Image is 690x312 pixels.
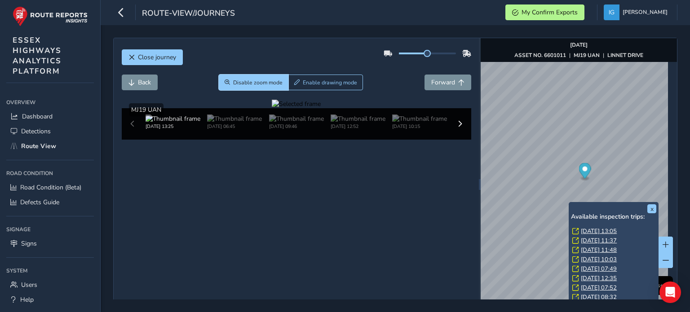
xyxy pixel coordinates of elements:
div: System [6,264,94,277]
button: Zoom [219,75,288,90]
a: [DATE] 07:52 [581,284,617,292]
button: Draw [288,75,363,90]
div: [DATE] 09:46 [269,123,324,130]
img: diamond-layout [604,4,619,20]
div: [DATE] 13:25 [146,123,200,130]
a: [DATE] 08:32 [581,293,617,301]
a: Defects Guide [6,195,94,210]
strong: [DATE] [570,41,588,48]
div: Map marker [579,163,591,181]
span: [PERSON_NAME] [623,4,668,20]
span: Users [21,281,37,289]
a: [DATE] 11:48 [581,246,617,254]
div: Signage [6,223,94,236]
span: Close journey [138,53,176,62]
span: ESSEX HIGHWAYS ANALYTICS PLATFORM [13,35,62,76]
a: Help [6,292,94,307]
div: [DATE] 06:45 [207,123,262,130]
a: [DATE] 07:49 [581,265,617,273]
a: Signs [6,236,94,251]
span: Back [138,78,151,87]
img: Thumbnail frame [392,114,447,123]
a: [DATE] 13:05 [581,227,617,235]
span: Road Condition (Beta) [20,183,81,192]
span: Defects Guide [20,198,59,207]
span: Forward [431,78,455,87]
span: Help [20,295,34,304]
span: Detections [21,127,51,136]
strong: ASSET NO. 6601011 [514,52,566,59]
strong: LINNET DRIVE [607,52,643,59]
button: My Confirm Exports [505,4,584,20]
strong: MJ19 UAN [574,52,600,59]
span: Dashboard [22,112,53,121]
span: My Confirm Exports [522,8,578,17]
a: [DATE] 11:37 [581,237,617,245]
button: x [647,204,656,213]
img: Thumbnail frame [146,114,200,123]
button: [PERSON_NAME] [604,4,671,20]
div: [DATE] 12:52 [331,123,385,130]
div: | | [514,52,643,59]
a: Users [6,277,94,292]
div: Road Condition [6,167,94,180]
button: Back [122,75,158,90]
img: Thumbnail frame [207,114,262,123]
a: [DATE] 12:35 [581,274,617,282]
h6: Available inspection trips: [571,213,656,221]
div: [DATE] 10:15 [392,123,447,130]
img: rr logo [13,6,88,26]
a: Dashboard [6,109,94,124]
span: Enable drawing mode [303,79,357,86]
a: Detections [6,124,94,139]
span: Signs [21,239,37,248]
div: Open Intercom Messenger [659,281,681,303]
span: Route View [21,142,56,150]
span: MJ19 UAN [131,105,161,114]
button: Forward [425,75,471,90]
button: Close journey [122,49,183,65]
img: Thumbnail frame [331,114,385,123]
img: Thumbnail frame [269,114,324,123]
span: Disable zoom mode [233,79,283,86]
span: route-view/journeys [142,8,235,20]
div: Overview [6,96,94,109]
a: [DATE] 10:03 [581,255,617,264]
a: Road Condition (Beta) [6,180,94,195]
a: Route View [6,139,94,154]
